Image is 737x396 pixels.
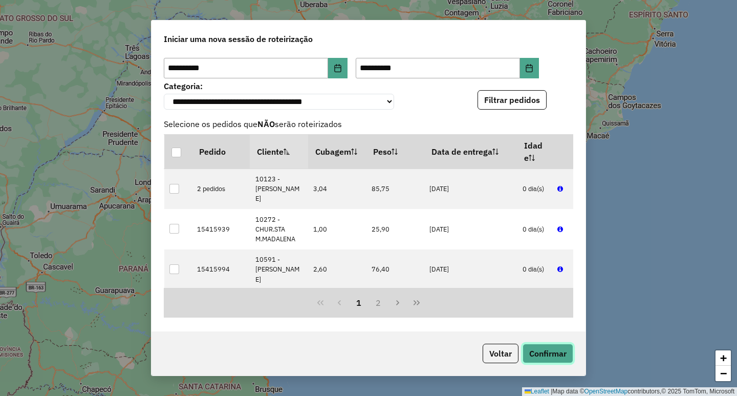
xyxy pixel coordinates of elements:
[388,293,407,312] button: Next Page
[517,169,552,210] td: 0 dia(s)
[720,351,727,364] span: +
[551,388,552,395] span: |
[366,169,424,210] td: 85,75
[424,134,517,169] th: Data de entrega
[164,80,394,92] label: Categoria:
[308,169,366,210] td: 3,04
[368,293,388,312] button: 2
[328,58,348,78] button: Choose Date
[525,388,549,395] a: Leaflet
[250,134,308,169] th: Cliente
[716,366,731,381] a: Zoom out
[192,249,250,290] td: 15415994
[308,209,366,249] td: 1,00
[192,134,250,169] th: Pedido
[366,249,424,290] td: 76,40
[192,169,250,210] td: 2 pedidos
[407,293,426,312] button: Last Page
[584,388,628,395] a: OpenStreetMap
[517,134,552,169] th: Idade
[250,249,308,290] td: 10591 - [PERSON_NAME]
[424,169,517,210] td: [DATE]
[424,209,517,249] td: [DATE]
[308,249,366,290] td: 2,60
[522,387,737,396] div: Map data © contributors,© 2025 TomTom, Microsoft
[716,350,731,366] a: Zoom in
[349,293,368,312] button: 1
[478,90,547,110] button: Filtrar pedidos
[250,169,308,210] td: 10123 - [PERSON_NAME]
[158,118,579,130] span: Selecione os pedidos que serão roteirizados
[517,209,552,249] td: 0 dia(s)
[366,209,424,249] td: 25,90
[720,367,727,380] span: −
[257,119,275,129] strong: NÃO
[308,134,366,169] th: Cubagem
[523,344,573,363] button: Confirmar
[517,249,552,290] td: 0 dia(s)
[250,209,308,249] td: 10272 - CHUR.STA M.MADALENA
[192,209,250,249] td: 15415939
[424,249,517,290] td: [DATE]
[483,344,518,363] button: Voltar
[520,58,539,78] button: Choose Date
[366,134,424,169] th: Peso
[164,33,313,45] span: Iniciar uma nova sessão de roteirização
